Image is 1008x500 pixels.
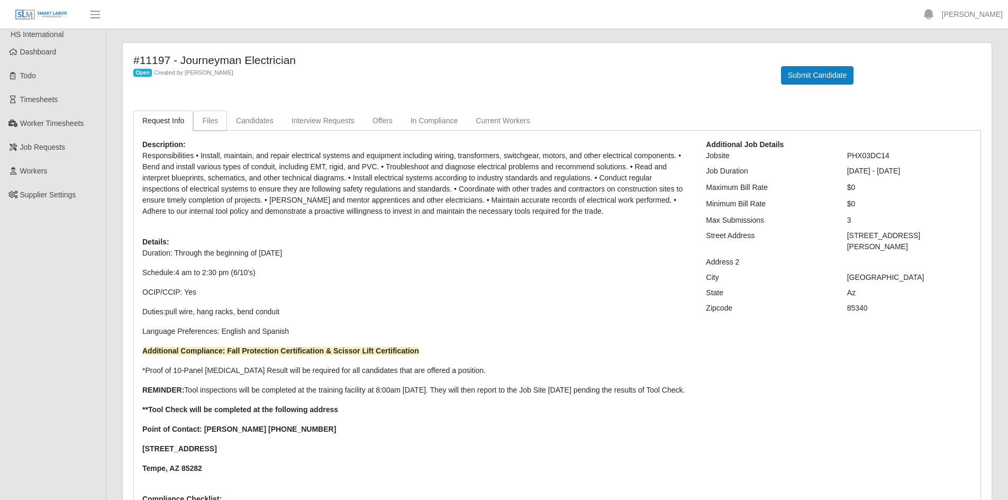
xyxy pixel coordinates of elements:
div: City [698,272,839,283]
h4: #11197 - Journeyman Electrician [133,53,765,67]
button: Submit Candidate [781,66,853,85]
div: Max Submissions [698,215,839,226]
strong: Tempe, AZ 85282 [142,464,202,472]
a: Candidates [227,111,283,131]
div: Zipcode [698,303,839,314]
a: Request Info [133,111,193,131]
span: Open [133,69,152,77]
div: [GEOGRAPHIC_DATA] [839,272,980,283]
div: State [698,287,839,298]
p: OCIP/CCIP: Yes [142,287,690,298]
div: $0 [839,198,980,210]
span: Dashboard [20,48,57,56]
span: pull wire, hang racks, bend conduit [166,307,280,316]
span: 4 am to 2:30 pm (6/10’s) [175,268,255,277]
div: $0 [839,182,980,193]
div: Minimum Bill Rate [698,198,839,210]
span: Created by [PERSON_NAME] [154,69,233,76]
a: Current Workers [467,111,539,131]
a: [PERSON_NAME] [942,9,1003,20]
div: Maximum Bill Rate [698,182,839,193]
a: In Compliance [402,111,467,131]
div: Address 2 [698,257,839,268]
strong: Point of Contact: [PERSON_NAME] [PHONE_NUMBER] [142,425,336,433]
span: HS International [11,30,63,39]
div: Street Address [698,230,839,252]
img: SLM Logo [15,9,68,21]
span: Workers [20,167,48,175]
strong: REMINDER: [142,386,184,394]
div: [DATE] - [DATE] [839,166,980,177]
a: Interview Requests [283,111,364,131]
div: Az [839,287,980,298]
div: Jobsite [698,150,839,161]
p: Language Preferences: English and Spanish [142,326,690,337]
div: [STREET_ADDRESS][PERSON_NAME] [839,230,980,252]
p: Tool inspections will be completed at the training facility at 8:00am [DATE]. They will then repo... [142,385,690,396]
div: 85340 [839,303,980,314]
div: Job Duration [698,166,839,177]
p: Duration: Through the beginning of [DATE] [142,248,690,259]
strong: [STREET_ADDRESS] [142,444,217,453]
p: Duties: [142,306,690,317]
span: Job Requests [20,143,66,151]
a: Files [193,111,227,131]
a: Offers [364,111,402,131]
p: Responsibilities • Install, maintain, and repair electrical systems and equipment including wirin... [142,150,690,217]
b: Additional Job Details [706,140,784,149]
strong: **Tool Check will be completed at the following address [142,405,338,414]
p: Schedule: [142,267,690,278]
strong: Additional Compliance: Fall Protection Certification & Scissor Lift Certification [142,347,419,355]
span: Worker Timesheets [20,119,84,128]
b: Details: [142,238,169,246]
b: Description: [142,140,186,149]
span: Todo [20,71,36,80]
div: PHX03DC14 [839,150,980,161]
span: Timesheets [20,95,58,104]
div: 3 [839,215,980,226]
p: *Proof of 10-Panel [MEDICAL_DATA] Result will be required for all candidates that are offered a p... [142,365,690,376]
span: Supplier Settings [20,190,76,199]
